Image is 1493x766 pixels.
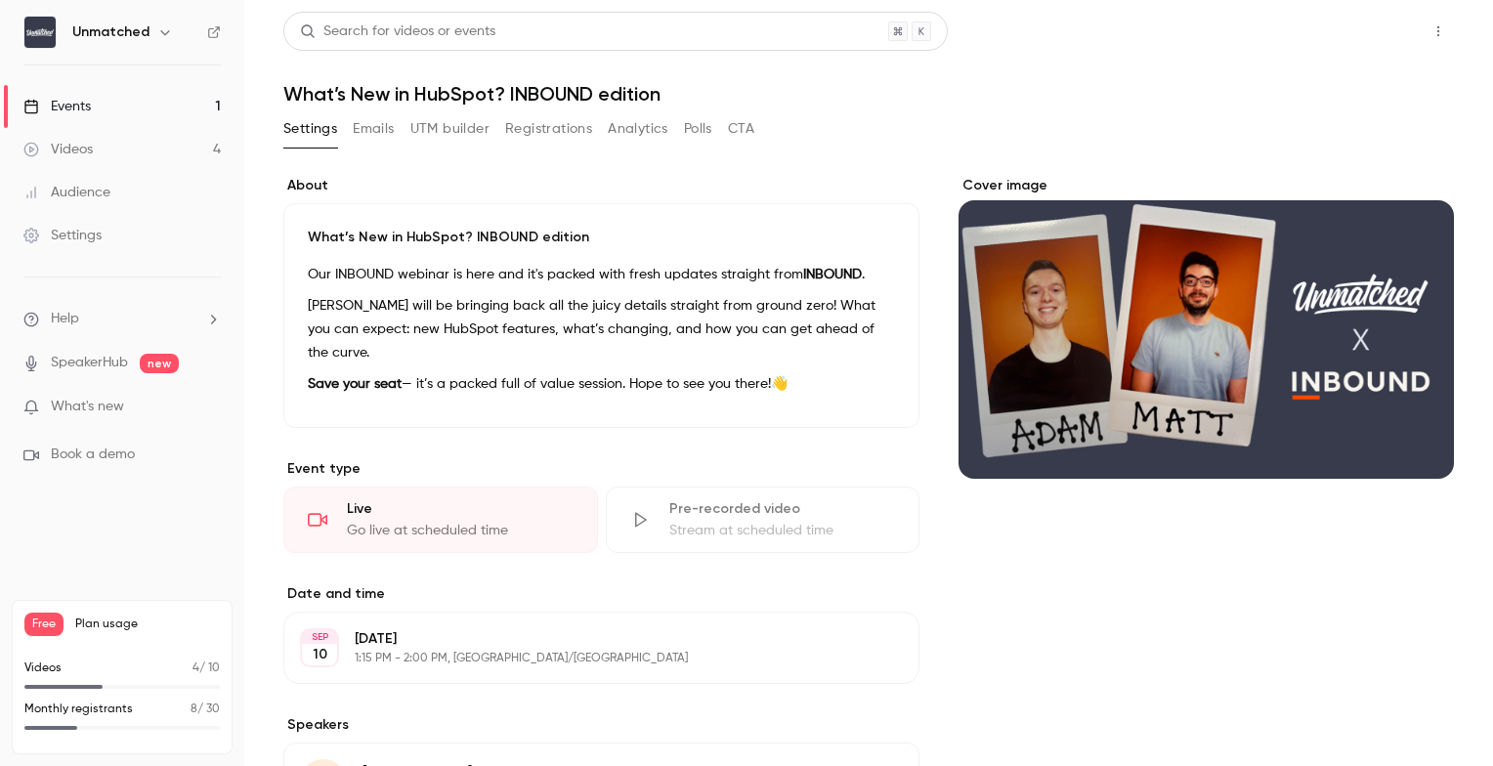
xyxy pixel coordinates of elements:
span: Help [51,309,79,329]
strong: INBOUND [803,268,862,281]
button: Polls [684,113,712,145]
span: Free [24,613,64,636]
p: Videos [24,660,62,677]
div: Events [23,97,91,116]
p: / 10 [192,660,220,677]
div: Live [347,499,574,519]
button: UTM builder [410,113,490,145]
p: [PERSON_NAME] will be bringing back all the juicy details straight from ground zero! What you can... [308,294,895,364]
span: What's new [51,397,124,417]
div: Go live at scheduled time [347,521,574,540]
span: 8 [191,703,197,715]
label: Date and time [283,584,919,604]
label: Speakers [283,715,919,735]
img: Unmatched [24,17,56,48]
h1: What’s New in HubSpot? INBOUND edition [283,82,1454,106]
button: Share [1330,12,1407,51]
button: Analytics [608,113,668,145]
a: SpeakerHub [51,353,128,373]
p: Our INBOUND webinar is here and it's packed with fresh updates straight from . [308,263,895,286]
button: Registrations [505,113,592,145]
h6: Unmatched [72,22,149,42]
p: / 30 [191,701,220,718]
p: [DATE] [355,629,816,649]
div: Search for videos or events [300,21,495,42]
p: What’s New in HubSpot? INBOUND edition [308,228,895,247]
p: 10 [313,645,327,664]
div: LiveGo live at scheduled time [283,487,598,553]
span: Book a demo [51,445,135,465]
span: Plan usage [75,617,220,632]
span: 4 [192,662,199,674]
p: — it’s a packed full of value session. Hope to see you there!👋 [308,372,895,396]
p: Monthly registrants [24,701,133,718]
div: Audience [23,183,110,202]
div: Pre-recorded video [669,499,896,519]
button: Emails [353,113,394,145]
label: About [283,176,919,195]
section: Cover image [959,176,1454,479]
div: Stream at scheduled time [669,521,896,540]
div: SEP [302,630,337,644]
div: Pre-recorded videoStream at scheduled time [606,487,920,553]
strong: Save your seat [308,377,402,391]
p: 1:15 PM - 2:00 PM, [GEOGRAPHIC_DATA]/[GEOGRAPHIC_DATA] [355,651,816,666]
span: new [140,354,179,373]
div: Settings [23,226,102,245]
p: Event type [283,459,919,479]
div: Videos [23,140,93,159]
button: CTA [728,113,754,145]
li: help-dropdown-opener [23,309,221,329]
label: Cover image [959,176,1454,195]
button: Settings [283,113,337,145]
